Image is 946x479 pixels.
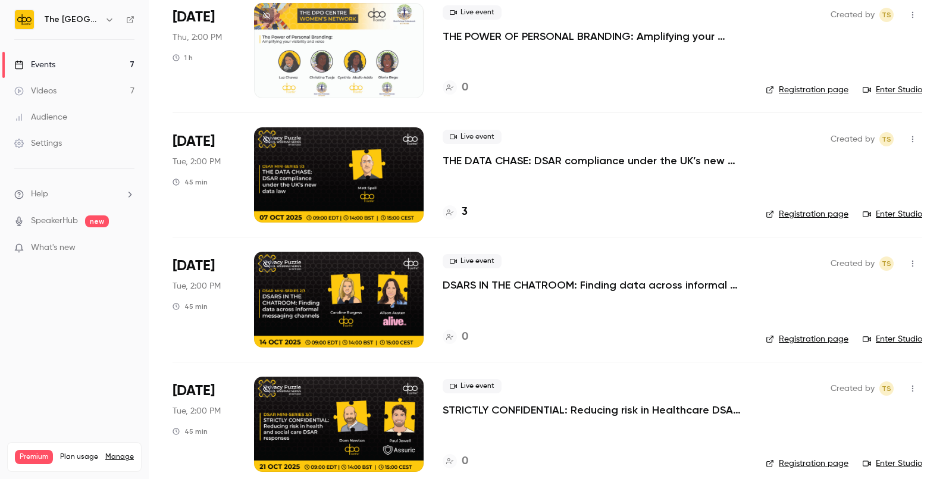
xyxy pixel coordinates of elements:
[173,156,221,168] span: Tue, 2:00 PM
[173,381,215,400] span: [DATE]
[863,208,922,220] a: Enter Studio
[831,132,875,146] span: Created by
[173,252,235,347] div: Oct 14 Tue, 2:00 PM (Europe/London)
[443,154,747,168] a: THE DATA CHASE: DSAR compliance under the UK’s new data law
[462,329,468,345] h4: 0
[15,10,34,29] img: The DPO Centre
[173,280,221,292] span: Tue, 2:00 PM
[44,14,100,26] h6: The [GEOGRAPHIC_DATA]
[863,84,922,96] a: Enter Studio
[882,8,891,22] span: TS
[443,379,502,393] span: Live event
[173,377,235,472] div: Oct 21 Tue, 2:00 PM (Europe/London)
[443,5,502,20] span: Live event
[14,111,67,123] div: Audience
[462,453,468,469] h4: 0
[173,3,235,98] div: Oct 2 Thu, 2:00 PM (Europe/London)
[173,8,215,27] span: [DATE]
[443,130,502,144] span: Live event
[14,137,62,149] div: Settings
[863,458,922,469] a: Enter Studio
[766,333,848,345] a: Registration page
[879,256,894,271] span: Taylor Swann
[31,242,76,254] span: What's new
[443,329,468,345] a: 0
[173,427,208,436] div: 45 min
[882,132,891,146] span: TS
[443,403,747,417] a: STRICTLY CONFIDENTIAL: Reducing risk in Healthcare DSAR responses
[14,188,134,201] li: help-dropdown-opener
[766,84,848,96] a: Registration page
[879,132,894,146] span: Taylor Swann
[882,381,891,396] span: TS
[31,188,48,201] span: Help
[462,204,468,220] h4: 3
[831,8,875,22] span: Created by
[831,381,875,396] span: Created by
[173,405,221,417] span: Tue, 2:00 PM
[31,215,78,227] a: SpeakerHub
[173,177,208,187] div: 45 min
[173,256,215,275] span: [DATE]
[766,208,848,220] a: Registration page
[443,204,468,220] a: 3
[443,29,747,43] a: THE POWER OF PERSONAL BRANDING: Amplifying your visibility invoice
[443,254,502,268] span: Live event
[462,80,468,96] h4: 0
[879,8,894,22] span: Taylor Swann
[443,278,747,292] a: DSARS IN THE CHATROOM: Finding data across informal messaging channels
[443,80,468,96] a: 0
[173,132,215,151] span: [DATE]
[85,215,109,227] span: new
[173,302,208,311] div: 45 min
[173,32,222,43] span: Thu, 2:00 PM
[173,127,235,223] div: Oct 7 Tue, 2:00 PM (Europe/London)
[831,256,875,271] span: Created by
[863,333,922,345] a: Enter Studio
[120,243,134,253] iframe: Noticeable Trigger
[15,450,53,464] span: Premium
[14,59,55,71] div: Events
[60,452,98,462] span: Plan usage
[766,458,848,469] a: Registration page
[105,452,134,462] a: Manage
[14,85,57,97] div: Videos
[882,256,891,271] span: TS
[443,453,468,469] a: 0
[173,53,193,62] div: 1 h
[879,381,894,396] span: Taylor Swann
